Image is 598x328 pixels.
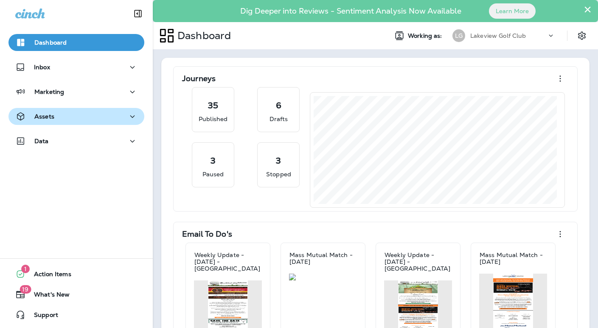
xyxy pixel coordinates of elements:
[182,74,216,83] p: Journeys
[276,156,281,165] p: 3
[208,101,218,110] p: 35
[25,271,71,281] span: Action Items
[211,156,216,165] p: 3
[289,252,357,265] p: Mass Mutual Match - [DATE]
[216,10,486,12] p: Dig Deeper into Reviews - Sentiment Analysis Now Available
[34,64,50,71] p: Inbox
[34,113,54,120] p: Assets
[34,138,49,144] p: Data
[174,29,231,42] p: Dashboard
[408,32,444,40] span: Working as:
[8,266,144,283] button: 1Action Items
[8,34,144,51] button: Dashboard
[270,115,288,123] p: Drafts
[21,265,30,273] span: 1
[34,88,64,95] p: Marketing
[289,274,357,280] img: 32a558ce-120e-4c36-ad82-bbb6eb24bbbd.jpg
[25,311,58,322] span: Support
[8,108,144,125] button: Assets
[182,230,232,238] p: Email To Do's
[20,285,31,294] span: 19
[489,3,536,19] button: Learn More
[194,252,261,272] p: Weekly Update - [DATE] - [GEOGRAPHIC_DATA]
[8,306,144,323] button: Support
[25,291,70,301] span: What's New
[584,3,592,16] button: Close
[199,115,227,123] p: Published
[202,170,224,178] p: Paused
[266,170,291,178] p: Stopped
[8,83,144,100] button: Marketing
[452,29,465,42] div: LG
[126,5,150,22] button: Collapse Sidebar
[8,59,144,76] button: Inbox
[385,252,452,272] p: Weekly Update - [DATE] - [GEOGRAPHIC_DATA]
[470,32,526,39] p: Lakeview Golf Club
[8,133,144,150] button: Data
[480,252,547,265] p: Mass Mutual Match - [DATE]
[574,28,590,43] button: Settings
[276,101,281,110] p: 6
[8,286,144,303] button: 19What's New
[34,39,67,46] p: Dashboard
